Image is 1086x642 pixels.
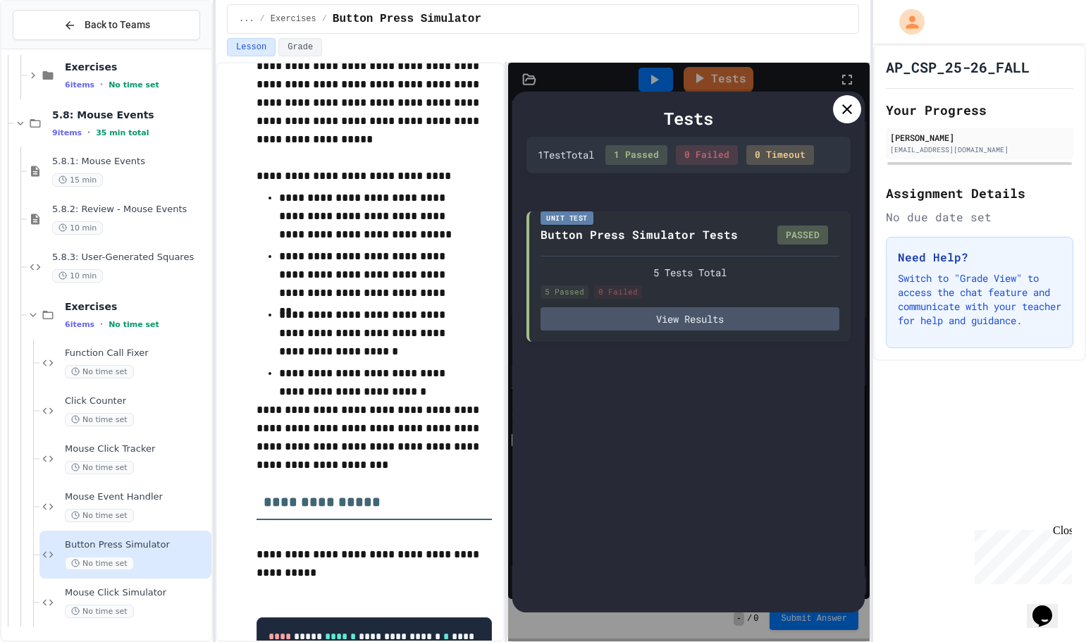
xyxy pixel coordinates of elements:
span: Exercises [65,300,209,313]
button: Grade [278,38,322,56]
span: 10 min [52,221,103,235]
div: [EMAIL_ADDRESS][DOMAIN_NAME] [890,144,1069,155]
button: Lesson [227,38,276,56]
span: 5.8.3: User-Generated Squares [52,252,209,264]
span: No time set [65,461,134,474]
span: 6 items [65,80,94,89]
span: Button Press Simulator [65,539,209,551]
span: Exercises [271,13,316,25]
div: Unit Test [541,211,593,225]
span: Back to Teams [85,18,150,32]
h2: Assignment Details [886,183,1073,203]
span: 9 items [52,128,82,137]
span: Mouse Click Tracker [65,443,209,455]
span: Mouse Click Simulator [65,587,209,599]
div: [PERSON_NAME] [890,131,1069,144]
span: • [100,319,103,330]
p: Switch to "Grade View" to access the chat feature and communicate with your teacher for help and ... [898,271,1061,328]
span: Exercises [65,61,209,73]
span: No time set [65,365,134,378]
div: PASSED [777,226,828,245]
span: / [322,13,327,25]
span: ... [239,13,254,25]
div: Chat with us now!Close [6,6,97,89]
div: 5 Passed [541,285,588,299]
div: 5 Tests Total [541,265,839,280]
h2: Your Progress [886,100,1073,120]
div: Tests [526,106,851,131]
span: • [87,127,90,138]
span: No time set [65,557,134,570]
div: 0 Failed [676,145,738,165]
span: No time set [65,413,134,426]
span: Function Call Fixer [65,347,209,359]
span: Mouse Event Handler [65,491,209,503]
span: 6 items [65,320,94,329]
span: Click Counter [65,395,209,407]
span: / [260,13,265,25]
span: 5.8.2: Review - Mouse Events [52,204,209,216]
span: No time set [65,509,134,522]
iframe: chat widget [1027,586,1072,628]
span: 15 min [52,173,103,187]
span: 10 min [52,269,103,283]
div: 1 Passed [605,145,667,165]
span: • [100,79,103,90]
span: 5.8: Mouse Events [52,109,209,121]
button: View Results [541,307,839,331]
div: My Account [884,6,928,38]
span: 5.8.1: Mouse Events [52,156,209,168]
div: No due date set [886,209,1073,226]
span: No time set [109,80,159,89]
button: Back to Teams [13,10,200,40]
iframe: chat widget [969,524,1072,584]
div: 1 Test Total [538,147,594,162]
span: No time set [65,605,134,618]
span: No time set [109,320,159,329]
h3: Need Help? [898,249,1061,266]
div: Button Press Simulator Tests [541,226,738,243]
span: 35 min total [96,128,149,137]
span: Button Press Simulator [333,11,481,27]
h1: AP_CSP_25-26_FALL [886,57,1030,77]
div: 0 Timeout [746,145,814,165]
div: 0 Failed [594,285,642,299]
